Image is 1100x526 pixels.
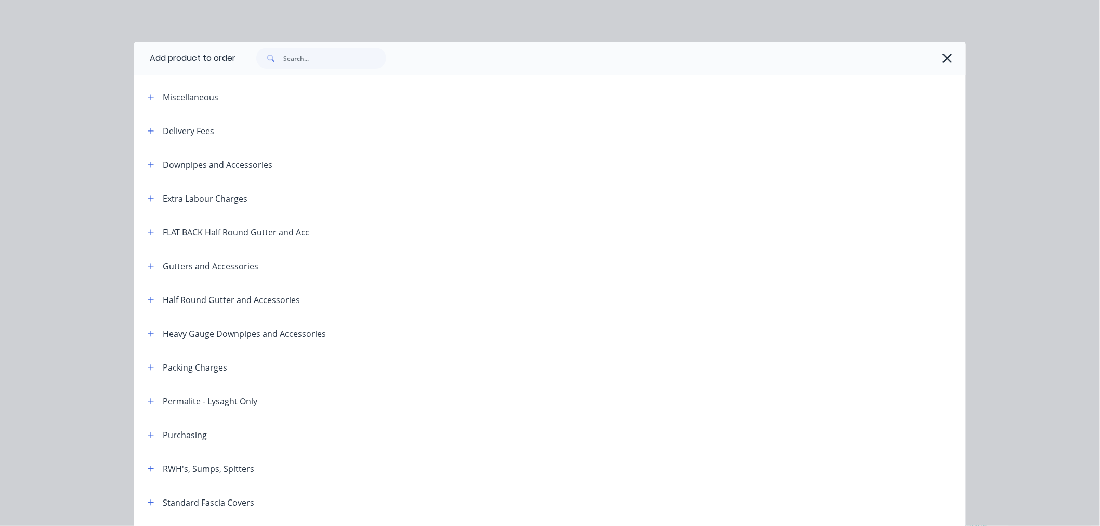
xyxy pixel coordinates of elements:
div: Standard Fascia Covers [163,496,254,509]
div: Miscellaneous [163,91,218,103]
div: Permalite - Lysaght Only [163,395,257,407]
div: Heavy Gauge Downpipes and Accessories [163,327,326,340]
div: Gutters and Accessories [163,260,258,272]
input: Search... [283,48,386,69]
div: Purchasing [163,429,207,441]
div: Delivery Fees [163,125,214,137]
div: Add product to order [134,42,235,75]
div: FLAT BACK Half Round Gutter and Acc [163,226,309,239]
div: Half Round Gutter and Accessories [163,294,300,306]
div: Downpipes and Accessories [163,159,272,171]
div: Packing Charges [163,361,227,374]
div: Extra Labour Charges [163,192,247,205]
div: RWH's, Sumps, Spitters [163,463,254,475]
